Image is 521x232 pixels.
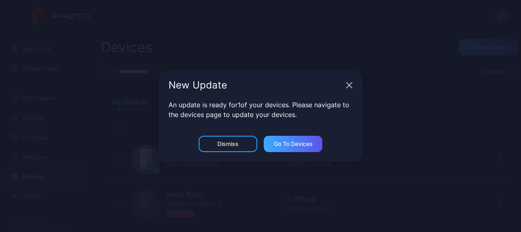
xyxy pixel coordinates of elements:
div: New Update [169,80,343,90]
button: Dismiss [199,136,257,152]
div: Dismiss [217,141,239,147]
button: Go to devices [264,136,322,152]
div: Go to devices [274,141,313,147]
p: An update is ready for 1 of your devices. Please navigate to the devices page to update your devi... [169,100,352,119]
